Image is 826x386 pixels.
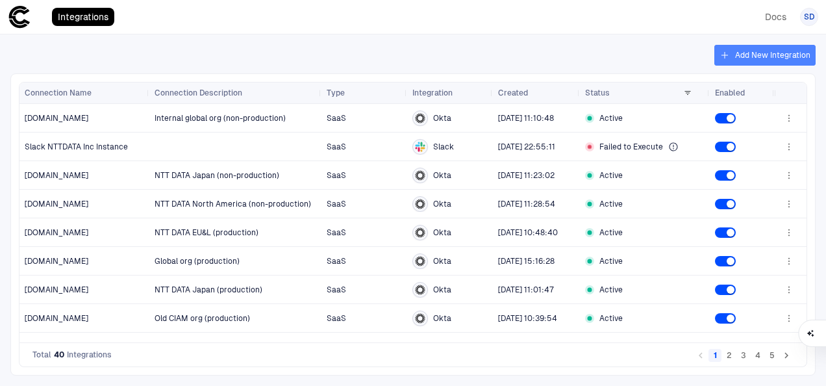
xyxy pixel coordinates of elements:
div: Okta [415,285,425,295]
span: SaaS [327,257,346,266]
span: Okta [433,285,451,295]
span: [DOMAIN_NAME] [25,285,88,295]
span: Active [599,313,623,324]
span: SaaS [327,314,346,323]
span: SaaS [327,199,346,209]
span: SaaS [327,142,346,151]
nav: pagination navigation [694,347,794,363]
span: Okta [433,199,451,209]
span: Type [327,88,345,98]
div: Okta [415,227,425,238]
span: Connection Name [25,88,92,98]
span: NTT DATA North America (non-production) [155,199,311,209]
span: SaaS [327,114,346,123]
span: Okta [433,170,451,181]
span: Okta [433,313,451,324]
span: Connection Description [155,88,242,98]
span: [DATE] 11:01:47 [498,285,554,294]
span: Active [599,227,623,238]
span: Active [599,285,623,295]
span: Failed to Execute [599,142,663,152]
button: Go to page 4 [751,349,764,362]
span: Okta [433,227,451,238]
span: [DOMAIN_NAME] [25,313,88,324]
span: [DATE] 11:10:48 [498,114,554,123]
span: Status [585,88,610,98]
span: [DOMAIN_NAME] [25,199,88,209]
span: Slack NTTDATA Inc Instance [25,142,128,152]
div: Okta [415,313,425,324]
span: Total [32,350,51,360]
div: Okta [415,256,425,266]
span: [DATE] 11:28:54 [498,199,555,209]
span: SaaS [327,171,346,180]
span: Okta [433,113,451,123]
span: Internal global org (non-production) [155,114,286,123]
button: Go to page 5 [766,349,779,362]
span: Okta [433,256,451,266]
div: Okta [415,113,425,123]
span: Created [498,88,528,98]
div: Slack [415,142,425,152]
div: Okta [415,199,425,209]
span: NTT DATA Japan (production) [155,285,262,294]
span: Slack [433,142,454,152]
span: Enabled [715,88,745,98]
a: Docs [759,8,792,26]
span: SD [804,12,814,22]
span: Integrations [67,350,112,360]
span: Global org (production) [155,257,240,266]
span: Active [599,199,623,209]
a: Integrations [52,8,114,26]
button: page 1 [708,349,721,362]
span: [DOMAIN_NAME] [25,227,88,238]
button: Go to page 2 [723,349,736,362]
span: NTT DATA Japan (non-production) [155,171,279,180]
button: Go to page 3 [737,349,750,362]
button: Go to next page [780,349,793,362]
span: [DATE] 10:39:54 [498,314,557,323]
button: Add New Integration [714,45,816,66]
span: [DATE] 10:48:40 [498,228,558,237]
span: [DATE] 11:23:02 [498,171,555,180]
span: NTT DATA EU&L (production) [155,228,258,237]
span: [DATE] 22:55:11 [498,142,555,151]
span: Active [599,170,623,181]
span: SaaS [327,285,346,294]
span: [DOMAIN_NAME] [25,170,88,181]
button: SD [800,8,818,26]
span: Active [599,256,623,266]
span: Active [599,113,623,123]
span: [DOMAIN_NAME] [25,256,88,266]
span: Old CIAM org (production) [155,314,250,323]
div: Okta [415,170,425,181]
span: 40 [54,350,64,360]
span: [DOMAIN_NAME] [25,113,88,123]
span: Integration [412,88,453,98]
span: [DATE] 15:16:28 [498,257,555,266]
span: SaaS [327,228,346,237]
